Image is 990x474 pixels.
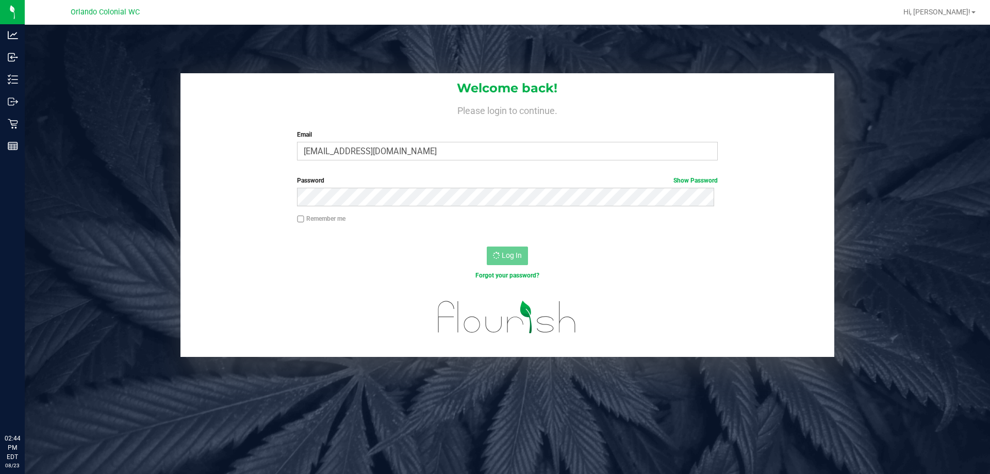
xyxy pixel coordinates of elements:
[487,247,528,265] button: Log In
[297,177,324,184] span: Password
[8,30,18,40] inline-svg: Analytics
[8,96,18,107] inline-svg: Outbound
[673,177,718,184] a: Show Password
[8,119,18,129] inline-svg: Retail
[8,74,18,85] inline-svg: Inventory
[8,141,18,151] inline-svg: Reports
[180,81,834,95] h1: Welcome back!
[5,462,20,469] p: 08/23
[297,216,304,223] input: Remember me
[5,434,20,462] p: 02:44 PM EDT
[502,251,522,259] span: Log In
[8,52,18,62] inline-svg: Inbound
[475,272,539,279] a: Forgot your password?
[71,8,140,17] span: Orlando Colonial WC
[297,214,345,223] label: Remember me
[180,103,834,116] h4: Please login to continue.
[903,8,970,16] span: Hi, [PERSON_NAME]!
[297,130,717,139] label: Email
[425,291,589,344] img: flourish_logo.svg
